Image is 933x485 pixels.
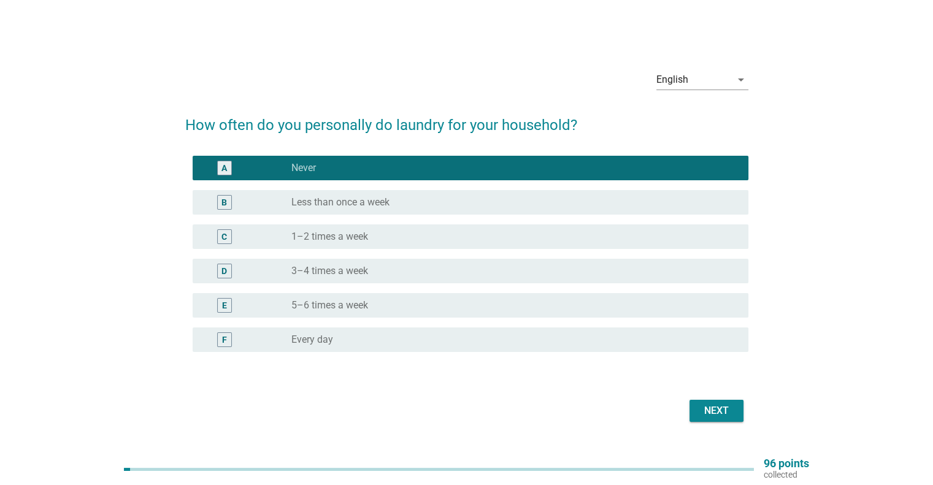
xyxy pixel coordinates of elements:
[291,162,316,174] label: Never
[734,72,748,87] i: arrow_drop_down
[764,469,809,480] p: collected
[221,230,227,243] div: C
[221,264,227,277] div: D
[291,196,390,208] label: Less than once a week
[222,299,227,311] div: E
[221,161,227,174] div: A
[689,400,743,422] button: Next
[656,74,688,85] div: English
[222,333,227,346] div: F
[221,196,227,208] div: B
[291,299,368,311] label: 5–6 times a week
[291,334,333,346] label: Every day
[291,265,368,277] label: 3–4 times a week
[291,231,368,243] label: 1–2 times a week
[764,458,809,469] p: 96 points
[699,403,734,418] div: Next
[185,102,748,136] h2: How often do you personally do laundry for your household?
